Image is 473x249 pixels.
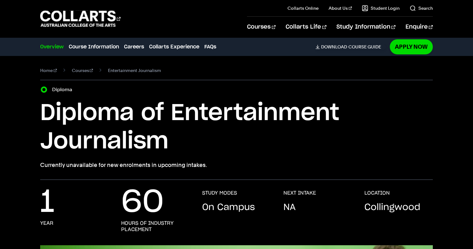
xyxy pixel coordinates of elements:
a: Careers [124,43,144,51]
p: Collingwood [364,201,420,214]
a: Collarts Life [286,17,326,37]
a: Enquire [406,17,433,37]
a: Course Information [69,43,119,51]
p: On Campus [202,201,255,214]
a: Study Information [336,17,395,37]
span: Download [321,44,347,50]
a: Collarts Experience [149,43,199,51]
label: Diploma [52,85,76,94]
a: Courses [72,66,93,75]
p: NA [283,201,296,214]
p: 60 [121,190,164,215]
a: Courses [247,17,276,37]
p: Currently unavailable for new enrolments in upcoming intakes. [40,161,433,169]
h3: year [40,220,53,226]
a: Search [410,5,433,11]
a: Home [40,66,57,75]
h3: hours of industry placement [121,220,190,233]
h3: STUDY MODES [202,190,237,196]
h1: Diploma of Entertainment Journalism [40,99,433,156]
a: DownloadCourse Guide [315,44,386,50]
a: Overview [40,43,64,51]
a: Apply Now [390,39,433,54]
p: 1 [40,190,54,215]
h3: LOCATION [364,190,390,196]
a: Collarts Online [288,5,319,11]
a: FAQs [204,43,216,51]
span: Entertainment Journalism [108,66,161,75]
a: Student Login [362,5,400,11]
a: About Us [329,5,352,11]
h3: NEXT INTAKE [283,190,316,196]
div: Go to homepage [40,10,121,28]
